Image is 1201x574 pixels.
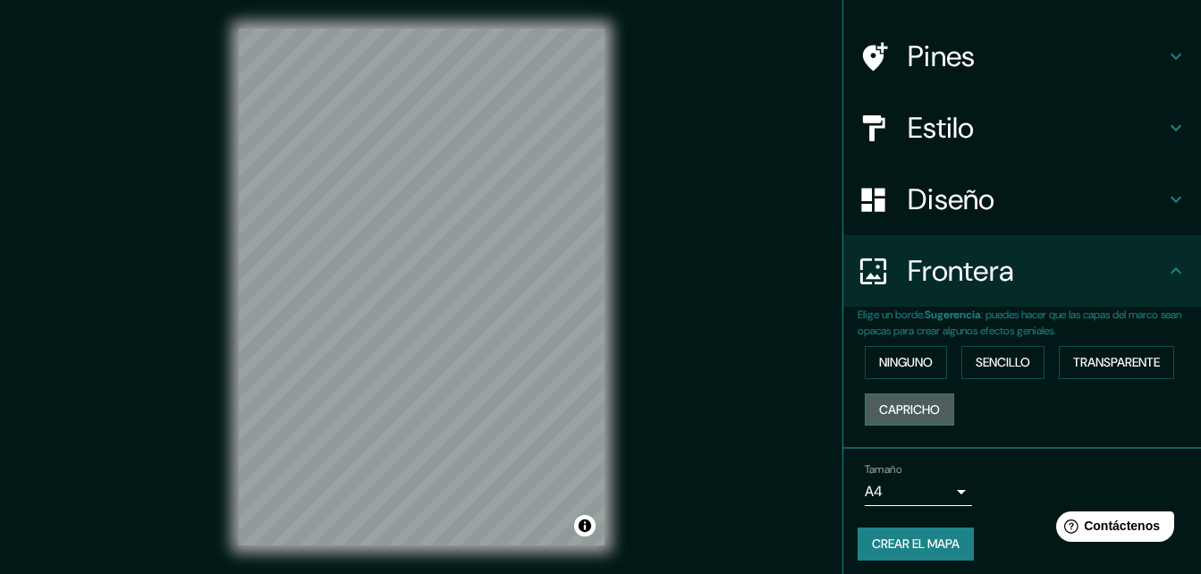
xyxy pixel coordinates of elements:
button: Alternar atribución [574,515,596,536]
div: Pines [843,21,1201,92]
canvas: Mapa [239,29,605,545]
button: Capricho [865,393,954,426]
button: Sencillo [961,346,1045,379]
p: Elige un borde. : puedes hacer que las capas del marco sean opacas para crear algunos efectos gen... [858,307,1201,339]
div: Frontera [843,235,1201,307]
button: Crear el mapa [858,528,974,561]
iframe: Help widget launcher [1042,504,1181,554]
font: Ninguno [879,351,933,374]
h4: Diseño [908,181,1165,217]
button: Ninguno [865,346,947,379]
h4: Estilo [908,110,1165,146]
font: Transparente [1073,351,1160,374]
div: A4 [865,477,972,506]
b: Sugerencia [925,308,981,322]
button: Transparente [1059,346,1174,379]
font: Crear el mapa [872,533,960,555]
h4: Frontera [908,253,1165,289]
label: Tamaño [865,462,901,477]
font: Sencillo [976,351,1030,374]
h4: Pines [908,38,1165,74]
div: Estilo [843,92,1201,164]
font: Capricho [879,399,940,421]
div: Diseño [843,164,1201,235]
